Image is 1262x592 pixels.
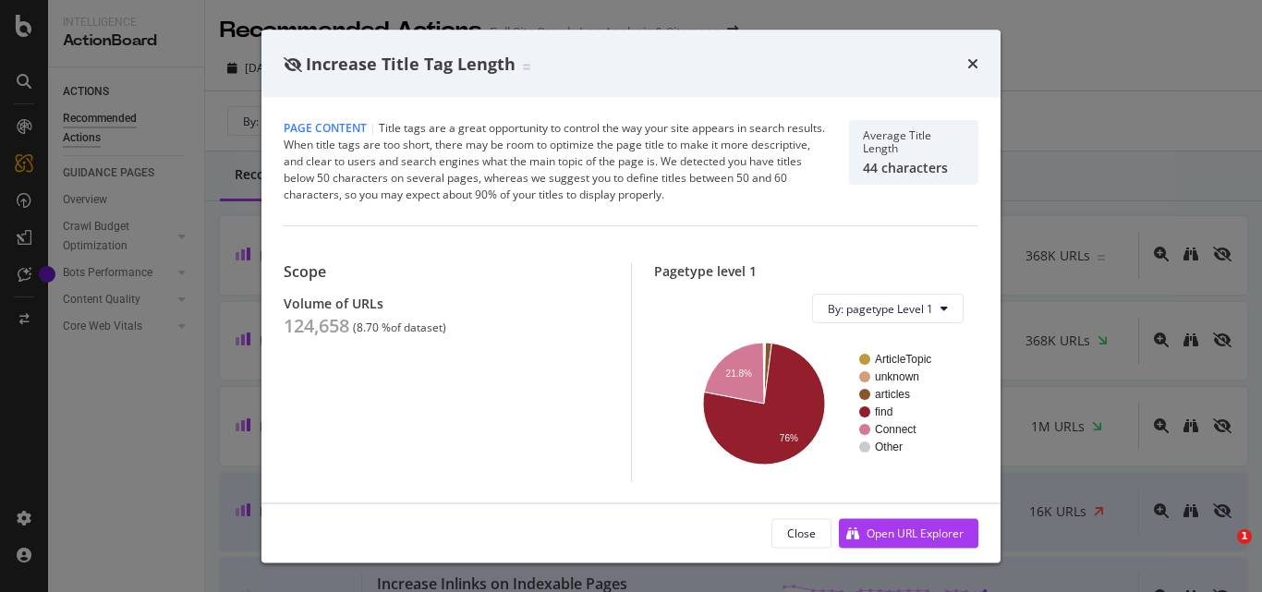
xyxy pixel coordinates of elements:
span: 1 [1237,529,1252,544]
text: Connect [875,423,916,436]
span: Increase Title Tag Length [306,52,516,74]
div: Open URL Explorer [867,525,964,540]
div: modal [261,30,1001,562]
text: ArticleTopic [875,353,931,366]
div: Volume of URLs [284,296,609,311]
div: Pagetype level 1 [654,263,979,279]
text: articles [875,388,910,401]
button: Open URL Explorer [839,518,978,548]
div: 44 characters [863,160,965,175]
text: unknown [875,370,919,383]
svg: A chart. [669,338,957,467]
text: 21.8% [725,368,751,378]
iframe: Intercom live chat [1199,529,1244,574]
span: | [370,120,376,136]
button: Close [771,518,831,548]
span: By: pagetype Level 1 [828,300,933,316]
div: 124,658 [284,315,349,337]
text: 76% [779,432,797,442]
div: Scope [284,263,609,281]
img: Equal [523,64,530,69]
div: Close [787,525,816,540]
text: find [875,405,892,418]
div: eye-slash [284,56,302,71]
div: Title tags are a great opportunity to control the way your site appears in search results. When t... [284,120,827,203]
span: Page Content [284,120,367,136]
button: By: pagetype Level 1 [812,294,964,323]
div: ( 8.70 % of dataset ) [353,321,446,334]
div: Average Title Length [863,129,965,155]
text: Other [875,441,903,453]
div: times [967,52,978,76]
